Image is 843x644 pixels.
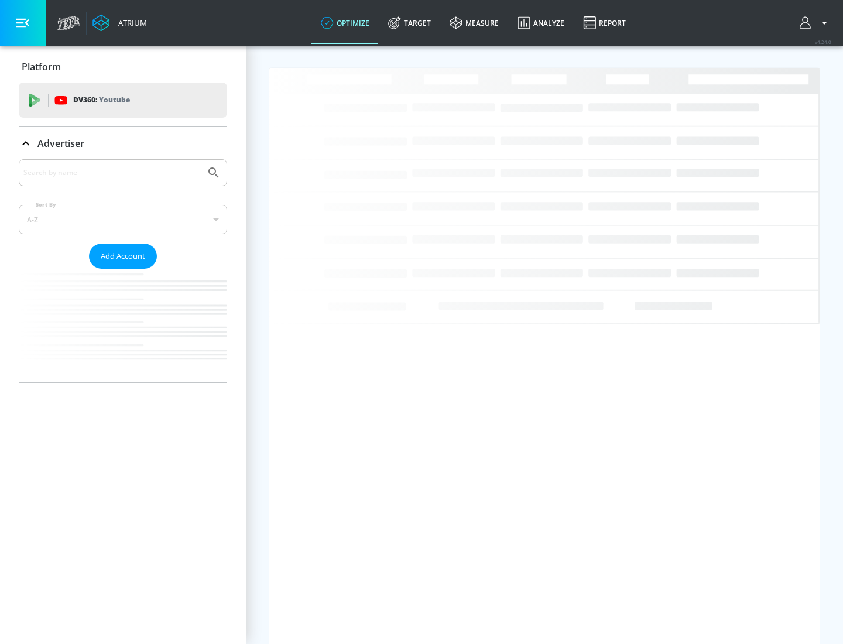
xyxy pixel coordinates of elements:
a: Analyze [508,2,574,44]
a: Report [574,2,635,44]
span: v 4.24.0 [815,39,831,45]
div: Advertiser [19,127,227,160]
p: Youtube [99,94,130,106]
p: Platform [22,60,61,73]
a: Target [379,2,440,44]
a: Atrium [92,14,147,32]
button: Add Account [89,244,157,269]
p: DV360: [73,94,130,107]
div: Advertiser [19,159,227,382]
span: Add Account [101,249,145,263]
nav: list of Advertiser [19,269,227,382]
p: Advertiser [37,137,84,150]
a: optimize [311,2,379,44]
label: Sort By [33,201,59,208]
input: Search by name [23,165,201,180]
div: DV360: Youtube [19,83,227,118]
div: Platform [19,50,227,83]
div: A-Z [19,205,227,234]
a: measure [440,2,508,44]
div: Atrium [114,18,147,28]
